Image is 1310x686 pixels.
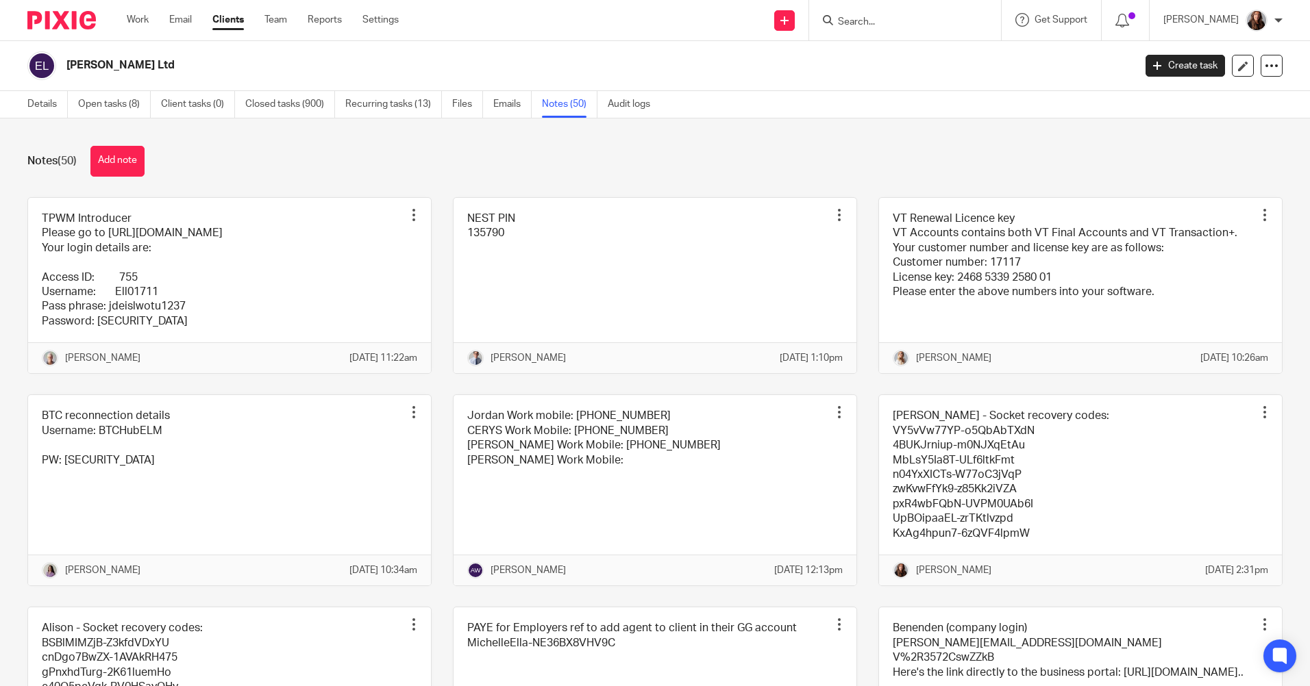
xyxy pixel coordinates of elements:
[1246,10,1268,31] img: IMG_0011.jpg
[212,13,244,27] a: Clients
[245,91,335,118] a: Closed tasks (900)
[493,91,532,118] a: Emails
[42,562,58,579] img: Olivia.jpg
[42,350,58,366] img: KR%20update.jpg
[27,154,77,168] h1: Notes
[27,11,96,29] img: Pixie
[467,350,484,366] img: IMG_9924.jpg
[66,58,913,73] h2: [PERSON_NAME] Ltd
[608,91,660,118] a: Audit logs
[90,146,145,177] button: Add note
[774,563,843,577] p: [DATE] 12:13pm
[542,91,597,118] a: Notes (50)
[780,351,843,365] p: [DATE] 1:10pm
[1205,563,1268,577] p: [DATE] 2:31pm
[65,563,140,577] p: [PERSON_NAME]
[264,13,287,27] a: Team
[1146,55,1225,77] a: Create task
[349,563,417,577] p: [DATE] 10:34am
[491,563,566,577] p: [PERSON_NAME]
[467,562,484,579] img: svg%3E
[916,351,991,365] p: [PERSON_NAME]
[27,91,68,118] a: Details
[1200,351,1268,365] p: [DATE] 10:26am
[893,562,909,579] img: IMG_0011.jpg
[169,13,192,27] a: Email
[1163,13,1239,27] p: [PERSON_NAME]
[452,91,483,118] a: Files
[1035,15,1087,25] span: Get Support
[916,563,991,577] p: [PERSON_NAME]
[349,351,417,365] p: [DATE] 11:22am
[127,13,149,27] a: Work
[78,91,151,118] a: Open tasks (8)
[308,13,342,27] a: Reports
[58,155,77,166] span: (50)
[893,350,909,366] img: IMG_9968.jpg
[345,91,442,118] a: Recurring tasks (13)
[27,51,56,80] img: svg%3E
[65,351,140,365] p: [PERSON_NAME]
[491,351,566,365] p: [PERSON_NAME]
[161,91,235,118] a: Client tasks (0)
[362,13,399,27] a: Settings
[837,16,960,29] input: Search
